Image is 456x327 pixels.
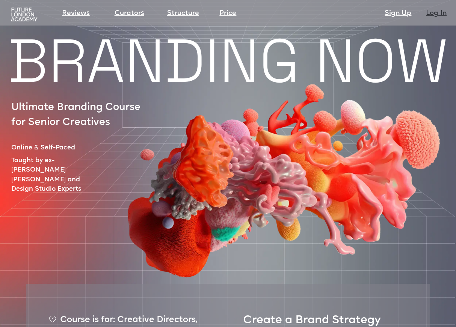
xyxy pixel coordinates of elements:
a: Log In [426,8,447,19]
a: Structure [167,8,199,19]
a: Curators [115,8,144,19]
p: Taught by ex-[PERSON_NAME] [PERSON_NAME] and Design Studio Experts [11,156,103,194]
a: Price [219,8,236,19]
a: Reviews [62,8,90,19]
a: Sign Up [385,8,411,19]
p: Ultimate Branding Course for Senior Creatives [11,100,148,130]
